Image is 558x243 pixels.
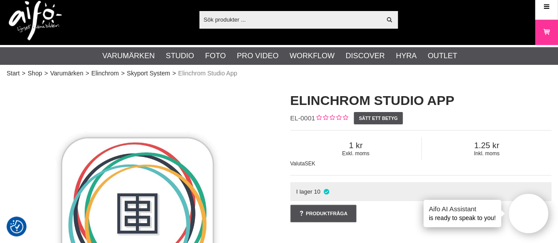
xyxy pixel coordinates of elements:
a: Elinchrom [91,69,119,78]
div: Kundbetyg: 0 [315,114,348,123]
span: > [121,69,124,78]
img: logo.png [9,1,62,41]
a: Shop [28,69,42,78]
span: 1.25 [422,141,551,150]
span: Valuta [290,161,305,167]
span: 1 [290,141,422,150]
h4: Aifo AI Assistant [429,204,496,213]
a: Discover [345,50,385,62]
a: Foto [205,50,226,62]
i: I lager [322,188,330,195]
div: is ready to speak to you! [423,200,501,227]
a: Pro Video [237,50,278,62]
a: Workflow [289,50,334,62]
span: Exkl. moms [290,150,422,157]
a: Varumärken [102,50,155,62]
h1: Elinchrom Studio App [290,91,552,110]
span: > [22,69,26,78]
a: Produktfråga [290,205,356,222]
a: Studio [166,50,194,62]
a: Start [7,69,20,78]
span: 10 [314,188,321,195]
img: Revisit consent button [10,220,23,233]
a: Sätt ett betyg [354,112,403,124]
span: EL-0001 [290,114,315,122]
span: Elinchrom Studio App [178,69,237,78]
button: Samtyckesinställningar [10,219,23,235]
span: SEK [305,161,315,167]
span: > [44,69,48,78]
span: Inkl. moms [422,150,551,157]
a: Skyport System [127,69,170,78]
span: I lager [296,188,312,195]
a: Varumärken [50,69,83,78]
input: Sök produkter ... [199,13,382,26]
span: > [172,69,176,78]
a: Outlet [427,50,457,62]
span: > [86,69,89,78]
a: Hyra [396,50,416,62]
